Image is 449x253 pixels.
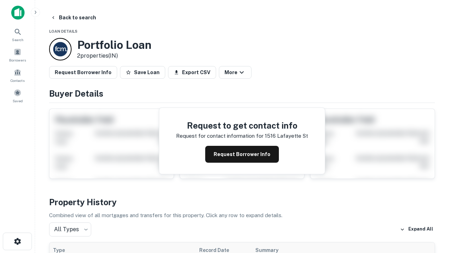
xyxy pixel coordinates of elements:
h4: Property History [49,196,435,208]
button: Export CSV [168,66,216,79]
a: Search [2,25,33,44]
p: Request for contact information for [176,132,263,140]
span: Loan Details [49,29,78,33]
iframe: Chat Widget [414,197,449,231]
div: All Types [49,222,91,236]
span: Saved [13,98,23,104]
p: 2 properties (IN) [77,52,152,60]
button: Save Loan [120,66,165,79]
p: 1516 lafayette st [265,132,308,140]
h4: Buyer Details [49,87,435,100]
h4: Request to get contact info [176,119,308,132]
button: Request Borrower Info [205,146,279,163]
button: Request Borrower Info [49,66,117,79]
span: Contacts [11,78,25,83]
p: Combined view of all mortgages and transfers for this property. Click any row to expand details. [49,211,435,220]
button: Back to search [48,11,99,24]
a: Borrowers [2,45,33,64]
a: Contacts [2,66,33,85]
span: Borrowers [9,57,26,63]
button: More [219,66,252,79]
h3: Portfolio Loan [77,38,152,52]
img: capitalize-icon.png [11,6,25,20]
a: Saved [2,86,33,105]
button: Expand All [398,224,435,235]
span: Search [12,37,24,43]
